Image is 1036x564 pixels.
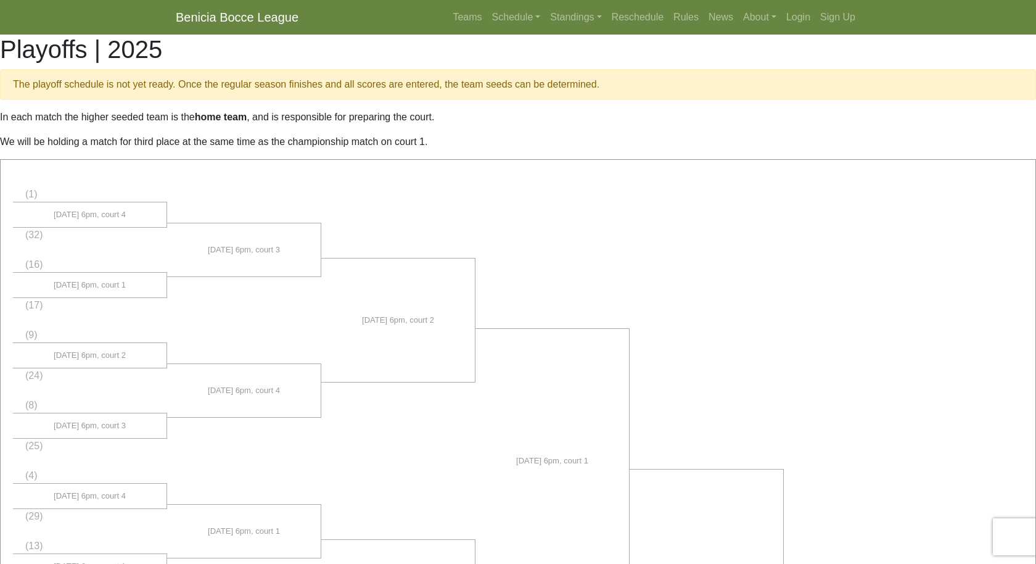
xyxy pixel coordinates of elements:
a: About [738,5,781,30]
span: [DATE] 6pm, court 2 [54,349,126,362]
span: [DATE] 6pm, court 4 [54,490,126,502]
span: (29) [25,511,43,521]
span: [DATE] 6pm, court 3 [208,244,280,256]
span: (24) [25,370,43,381]
a: Schedule [487,5,546,30]
span: (1) [25,189,38,199]
a: Rules [668,5,704,30]
a: Reschedule [607,5,669,30]
span: [DATE] 6pm, court 2 [362,314,434,326]
span: (9) [25,330,38,340]
a: Login [781,5,815,30]
a: Sign Up [815,5,860,30]
span: [DATE] 6pm, court 4 [208,384,280,397]
span: [DATE] 6pm, court 1 [208,525,280,537]
span: (32) [25,230,43,240]
span: [DATE] 6pm, court 4 [54,209,126,221]
a: Standings [545,5,606,30]
a: News [704,5,738,30]
span: [DATE] 6pm, court 3 [54,420,126,432]
span: (13) [25,541,43,551]
span: [DATE] 6pm, court 1 [54,279,126,291]
span: (25) [25,441,43,451]
a: Benicia Bocce League [176,5,298,30]
a: Teams [448,5,487,30]
span: (16) [25,259,43,270]
strong: home team [195,112,247,122]
span: (8) [25,400,38,410]
span: (4) [25,470,38,481]
span: [DATE] 6pm, court 1 [516,455,588,467]
span: (17) [25,300,43,310]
